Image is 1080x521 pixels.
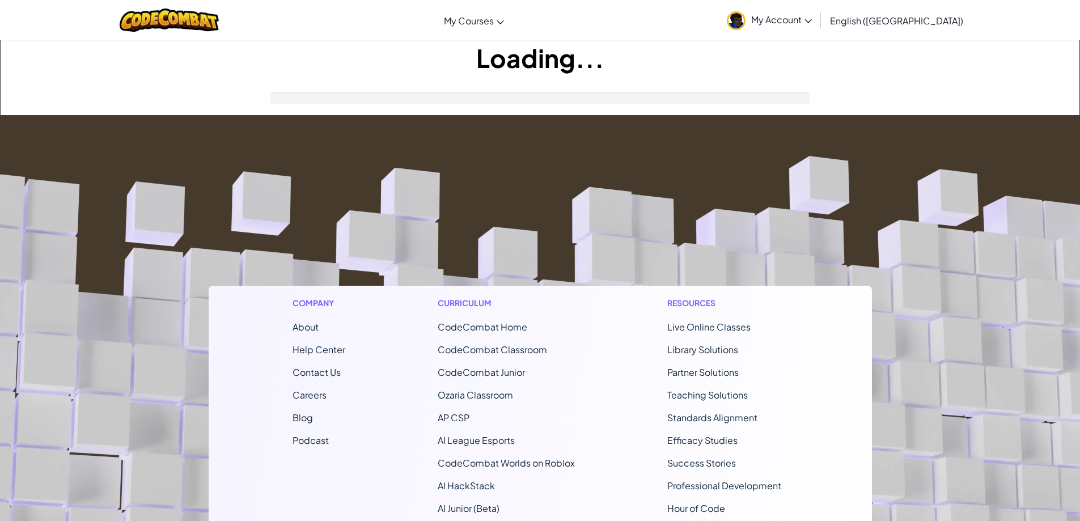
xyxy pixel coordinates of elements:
a: Live Online Classes [667,321,751,333]
a: Blog [293,412,313,423]
a: English ([GEOGRAPHIC_DATA]) [824,5,969,36]
a: Hour of Code [667,502,725,514]
h1: Company [293,297,345,309]
a: My Courses [438,5,510,36]
a: Careers [293,389,327,401]
a: Library Solutions [667,344,738,355]
span: Contact Us [293,366,341,378]
a: Partner Solutions [667,366,739,378]
a: Professional Development [667,480,781,492]
a: Teaching Solutions [667,389,748,401]
a: Success Stories [667,457,736,469]
a: AI Junior (Beta) [438,502,499,514]
a: Help Center [293,344,345,355]
img: CodeCombat logo [120,9,219,32]
span: My Courses [444,15,494,27]
a: Standards Alignment [667,412,757,423]
a: Podcast [293,434,329,446]
a: AP CSP [438,412,469,423]
span: English ([GEOGRAPHIC_DATA]) [830,15,963,27]
a: Ozaria Classroom [438,389,513,401]
h1: Curriculum [438,297,575,309]
a: CodeCombat Worlds on Roblox [438,457,575,469]
a: My Account [721,2,818,38]
img: avatar [727,11,746,30]
a: AI League Esports [438,434,515,446]
a: CodeCombat Classroom [438,344,547,355]
a: AI HackStack [438,480,495,492]
span: My Account [751,14,812,26]
a: Efficacy Studies [667,434,738,446]
h1: Resources [667,297,788,309]
a: About [293,321,319,333]
h1: Loading... [1,40,1079,75]
a: CodeCombat Junior [438,366,525,378]
span: CodeCombat Home [438,321,527,333]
